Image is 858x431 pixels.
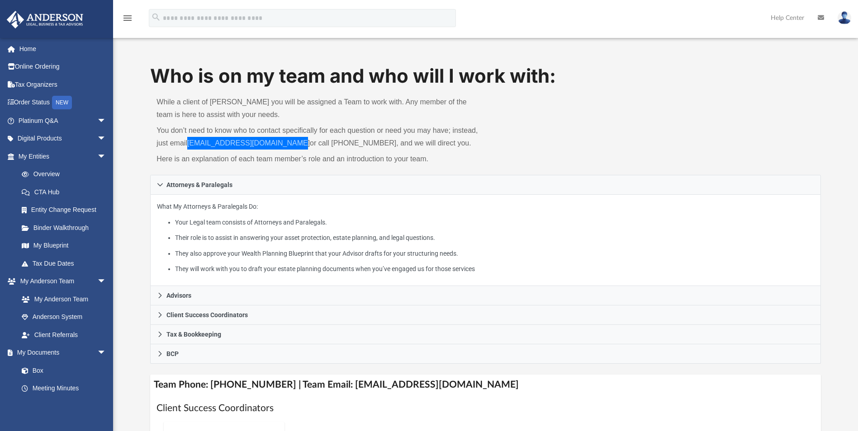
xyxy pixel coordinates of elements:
a: Client Success Coordinators [150,305,820,325]
a: Box [13,361,111,379]
a: Entity Change Request [13,201,120,219]
h1: Who is on my team and who will I work with: [150,63,820,89]
img: User Pic [838,11,851,24]
a: My Anderson Teamarrow_drop_down [6,272,115,290]
a: My Entitiesarrow_drop_down [6,147,120,165]
span: arrow_drop_down [97,112,115,130]
a: Advisors [150,286,820,305]
a: My Documentsarrow_drop_down [6,344,115,362]
a: Tax Due Dates [13,254,120,272]
div: Attorneys & Paralegals [150,195,820,286]
p: What My Attorneys & Paralegals Do: [157,201,814,275]
li: Your Legal team consists of Attorneys and Paralegals. [175,217,814,228]
li: They also approve your Wealth Planning Blueprint that your Advisor drafts for your structuring ne... [175,248,814,259]
p: While a client of [PERSON_NAME] you will be assigned a Team to work with. Any member of the team ... [156,96,479,121]
a: Forms Library [13,397,111,415]
a: Digital Productsarrow_drop_down [6,130,120,148]
img: Anderson Advisors Platinum Portal [4,11,86,28]
a: [EMAIL_ADDRESS][DOMAIN_NAME] [187,139,310,147]
a: My Blueprint [13,237,115,255]
a: Tax & Bookkeeping [150,325,820,344]
li: They will work with you to draft your estate planning documents when you’ve engaged us for those ... [175,263,814,275]
a: Platinum Q&Aarrow_drop_down [6,112,120,130]
a: Meeting Minutes [13,379,115,398]
span: Advisors [166,292,191,299]
a: Binder Walkthrough [13,219,120,237]
a: Overview [13,165,120,183]
a: Home [6,40,120,58]
a: Anderson System [13,308,115,326]
a: Online Ordering [6,58,120,76]
i: search [151,12,161,22]
span: arrow_drop_down [97,147,115,166]
span: Attorneys & Paralegals [166,182,232,188]
span: Tax & Bookkeeping [166,331,221,337]
span: arrow_drop_down [97,130,115,148]
div: NEW [52,96,72,109]
p: Here is an explanation of each team member’s role and an introduction to your team. [156,153,479,165]
span: Client Success Coordinators [166,312,248,318]
a: CTA Hub [13,183,120,201]
a: BCP [150,344,820,364]
h4: Team Phone: [PHONE_NUMBER] | Team Email: [EMAIL_ADDRESS][DOMAIN_NAME] [150,375,820,395]
a: Tax Organizers [6,75,120,94]
li: Their role is to assist in answering your asset protection, estate planning, and legal questions. [175,232,814,244]
a: Attorneys & Paralegals [150,175,820,195]
span: arrow_drop_down [97,344,115,362]
i: menu [122,13,133,23]
a: Order StatusNEW [6,94,120,112]
p: You don’t need to know who to contact specifically for each question or need you may have; instea... [156,124,479,150]
span: arrow_drop_down [97,272,115,291]
h1: Client Success Coordinators [156,402,814,415]
span: BCP [166,351,179,357]
a: menu [122,17,133,23]
a: My Anderson Team [13,290,111,308]
a: Client Referrals [13,326,115,344]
